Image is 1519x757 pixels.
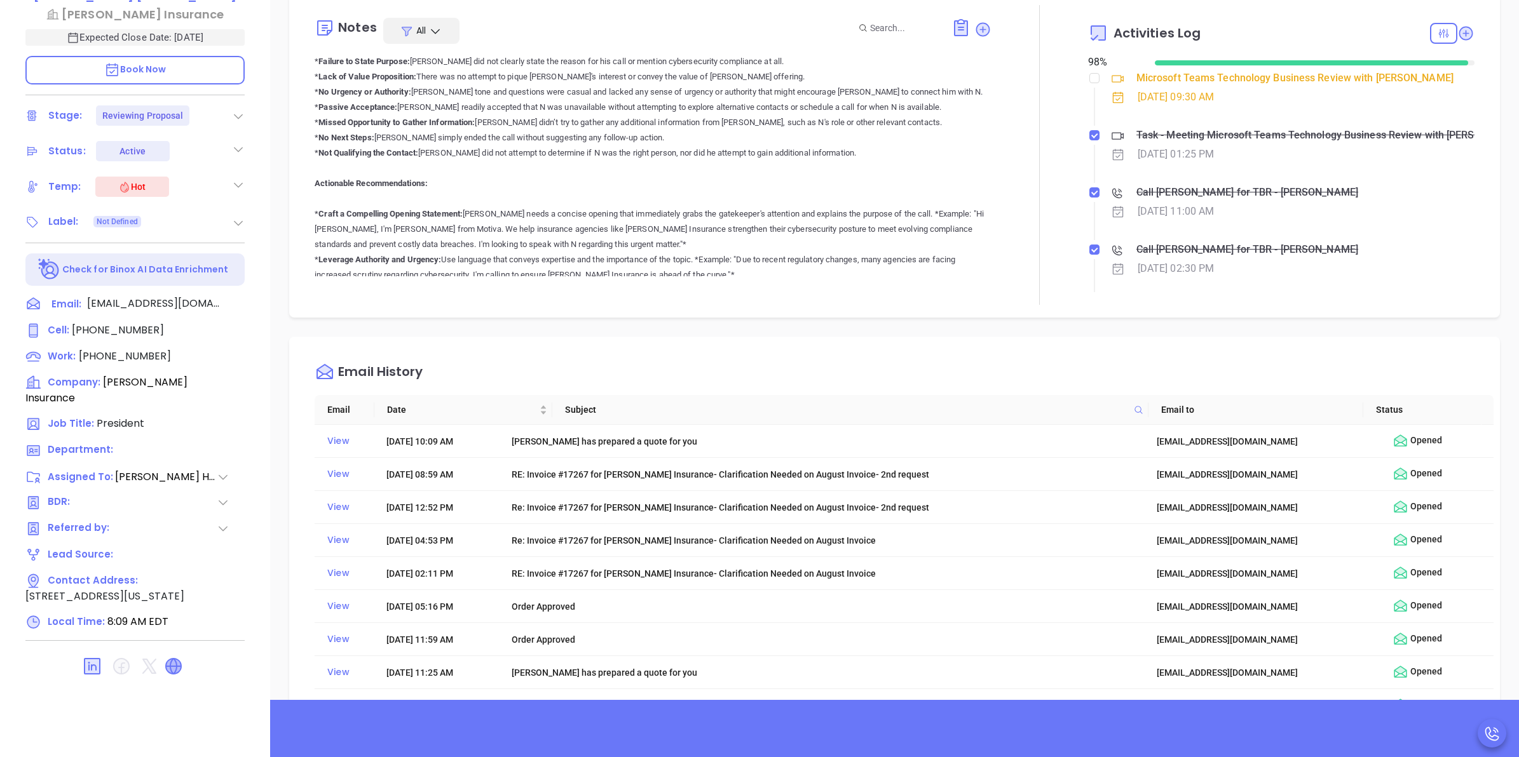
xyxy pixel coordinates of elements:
[25,375,187,405] span: [PERSON_NAME] Insurance
[374,395,552,425] th: Date
[318,209,463,218] b: Craft a Compelling Opening Statement:
[386,666,494,680] div: [DATE] 11:25 AM
[48,212,79,231] div: Label:
[25,6,245,23] a: [PERSON_NAME] Insurance
[118,179,146,194] div: Hot
[48,470,114,485] span: Assigned To:
[1393,598,1488,614] div: Opened
[1363,395,1482,425] th: Status
[512,566,1139,580] div: RE: Invoice #17267 for [PERSON_NAME] Insurance- Clarification Needed on August Invoice
[318,87,411,97] b: No Urgency or Authority:
[51,296,81,312] span: Email:
[1157,699,1375,713] div: [EMAIL_ADDRESS][DOMAIN_NAME]
[1393,631,1488,647] div: Opened
[62,263,228,276] p: Check for Binox AI Data Enrichment
[1136,126,1478,145] div: Task - Meeting Microsoft Teams Technology Business Review with [PERSON_NAME]
[386,699,494,713] div: [DATE] 08:35 AM
[512,500,1139,514] div: Re: Invoice #17267 for [PERSON_NAME] Insurance- Clarification Needed on August Invoice- 2nd request
[315,178,428,188] b: Actionable Recommendations:
[512,666,1139,680] div: [PERSON_NAME] has prepared a quote for you
[1138,259,1215,278] div: [DATE] 02:30 PM
[318,148,418,157] b: Not Qualifying the Contact:
[1138,145,1215,164] div: [DATE] 01:25 PM
[1136,240,1358,259] div: Call [PERSON_NAME] for TBR - [PERSON_NAME]
[48,177,81,196] div: Temp:
[87,296,221,311] span: [EMAIL_ADDRESS][DOMAIN_NAME]
[870,21,937,35] input: Search...
[48,323,69,337] span: Cell :
[327,565,368,582] div: View
[512,467,1139,481] div: RE: Invoice #17267 for [PERSON_NAME] Insurance- Clarification Needed on August Invoice- 2nd request
[48,521,114,537] span: Referred by:
[1157,600,1375,613] div: [EMAIL_ADDRESS][DOMAIN_NAME]
[48,615,105,628] span: Local Time:
[327,631,368,648] div: View
[1136,183,1358,202] div: Call [PERSON_NAME] for TBR - [PERSON_NAME]
[1393,499,1488,515] div: Opened
[565,403,1129,417] span: Subject
[512,600,1139,613] div: Order Approved
[327,466,368,483] div: View
[386,500,494,514] div: [DATE] 12:52 PM
[386,633,494,646] div: [DATE] 11:59 AM
[1393,664,1488,680] div: Opened
[386,467,494,481] div: [DATE] 08:59 AM
[104,63,167,76] span: Book Now
[416,24,426,37] span: All
[327,664,368,681] div: View
[512,633,1139,646] div: Order Approved
[1114,27,1201,39] span: Activities Log
[38,258,60,281] img: Ai-Enrich-DaqCidB-.svg
[327,499,368,516] div: View
[1136,69,1454,88] div: Microsoft Teams Technology Business Review with [PERSON_NAME]
[386,566,494,580] div: [DATE] 02:11 PM
[48,547,113,561] span: Lead Source:
[1393,697,1488,713] div: Opened
[338,365,423,382] div: Email History
[512,434,1139,448] div: [PERSON_NAME] has prepared a quote for you
[386,533,494,547] div: [DATE] 04:53 PM
[327,697,368,714] div: View
[1157,467,1375,481] div: [EMAIL_ADDRESS][DOMAIN_NAME]
[315,395,374,425] th: Email
[25,29,245,46] p: Expected Close Date: [DATE]
[512,533,1139,547] div: Re: Invoice #17267 for [PERSON_NAME] Insurance- Clarification Needed on August Invoice
[512,699,1139,713] div: RE: Jury Duty
[48,375,100,389] span: Company:
[97,416,144,431] span: President
[48,142,86,161] div: Status:
[1393,466,1488,482] div: Opened
[386,434,494,448] div: [DATE] 10:09 AM
[102,105,184,126] div: Reviewing Proposal
[318,133,374,142] b: No Next Steps:
[1157,666,1375,680] div: [EMAIL_ADDRESS][DOMAIN_NAME]
[318,117,475,127] b: Missed Opportunity to Gather Information:
[1138,202,1215,221] div: [DATE] 11:00 AM
[1138,88,1215,107] div: [DATE] 09:30 AM
[25,589,184,603] span: [STREET_ADDRESS][US_STATE]
[318,57,410,66] b: Failure to State Purpose:
[1088,55,1140,70] div: 98 %
[48,495,114,511] span: BDR:
[48,443,113,456] span: Department:
[115,469,217,485] span: [PERSON_NAME] Humber
[318,255,441,264] b: Leverage Authority and Urgency:
[107,614,168,629] span: 8:09 AM EDT
[1157,633,1375,646] div: [EMAIL_ADDRESS][DOMAIN_NAME]
[1393,532,1488,548] div: Opened
[318,72,416,81] b: Lack of Value Proposition:
[1157,500,1375,514] div: [EMAIL_ADDRESS][DOMAIN_NAME]
[79,349,171,363] span: [PHONE_NUMBER]
[386,600,494,613] div: [DATE] 05:16 PM
[97,215,138,229] span: Not Defined
[72,323,164,337] span: [PHONE_NUMBER]
[318,102,397,112] b: Passive Acceptance:
[327,532,368,549] div: View
[1393,565,1488,581] div: Opened
[1393,433,1488,449] div: Opened
[48,349,76,363] span: Work:
[327,598,368,615] div: View
[1157,434,1375,448] div: [EMAIL_ADDRESS][DOMAIN_NAME]
[48,106,83,125] div: Stage:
